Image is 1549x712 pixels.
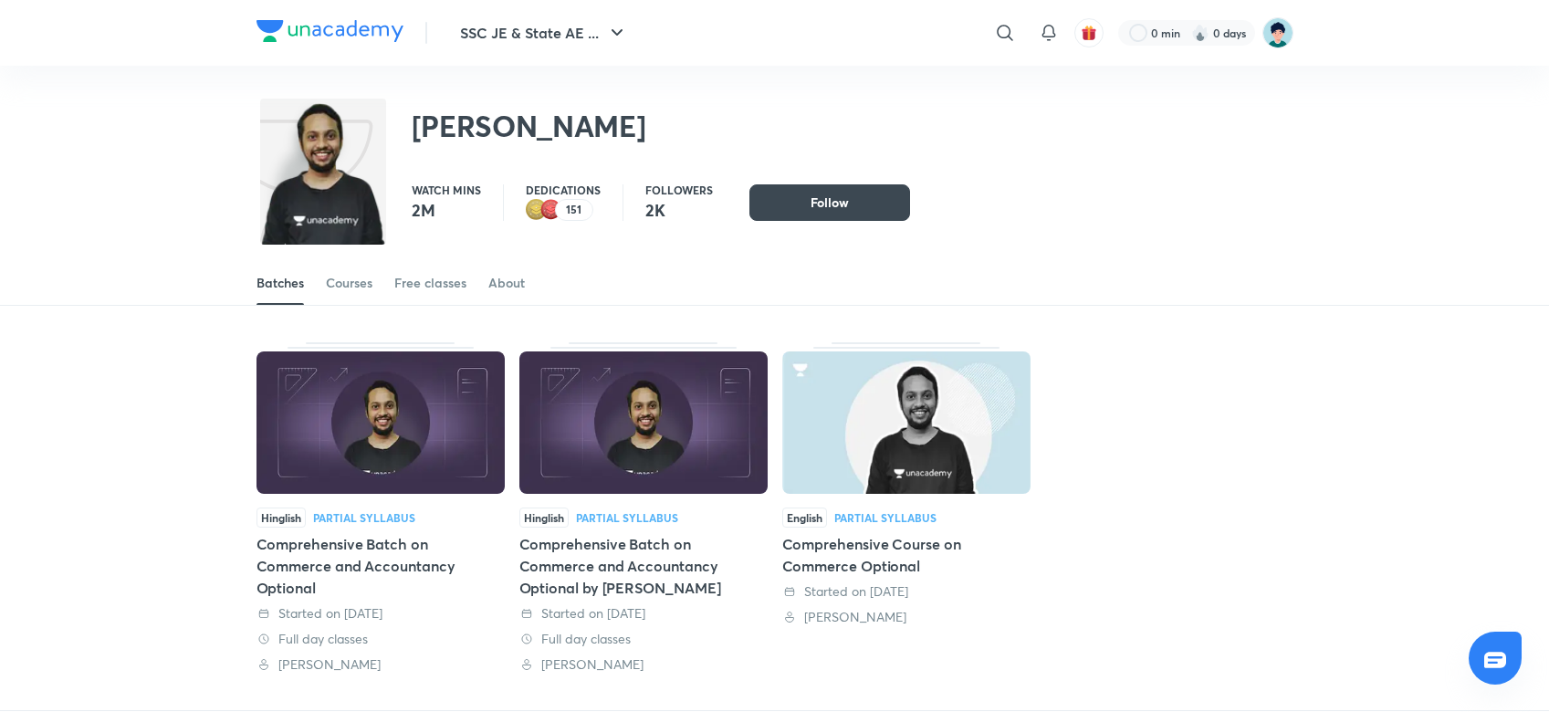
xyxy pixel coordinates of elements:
a: Free classes [394,261,466,305]
img: Thumbnail [256,351,505,494]
img: class [260,102,386,256]
p: Dedications [526,184,601,195]
div: About [488,274,525,292]
span: Follow [811,194,849,212]
div: Comprehensive Batch on Commerce and Accountancy Optional by [PERSON_NAME] [519,533,768,599]
img: educator badge2 [526,199,548,221]
img: Thumbnail [519,351,768,494]
p: Followers [645,184,713,195]
p: Watch mins [412,184,481,195]
div: Comprehensive Course on Commerce Optional [782,342,1031,674]
div: Comprehensive Course on Commerce Optional [782,533,1031,577]
div: Rahul Singh [519,655,768,674]
h2: [PERSON_NAME] [412,108,646,144]
span: Hinglish [519,508,569,528]
div: Comprehensive Batch on Commerce and Accountancy Optional [256,342,505,674]
button: SSC JE & State AE ... [449,15,639,51]
img: Priyanka Ramchandani [1262,17,1293,48]
div: Partial Syllabus [313,512,415,523]
div: Started on 29 Oct 2021 [519,604,768,623]
a: About [488,261,525,305]
img: educator badge1 [540,199,562,221]
p: 2M [412,199,481,221]
div: Courses [326,274,372,292]
div: Started on 16 Nov 2020 [782,582,1031,601]
button: avatar [1074,18,1104,47]
span: English [782,508,827,528]
div: Rahul Singh [782,608,1031,626]
div: Full day classes [519,630,768,648]
div: Batches [256,274,304,292]
div: Rahul Singh [256,655,505,674]
div: Free classes [394,274,466,292]
div: Comprehensive Batch on Commerce and Accountancy Optional by Rahul Singh [519,342,768,674]
img: Thumbnail [782,351,1031,494]
div: Comprehensive Batch on Commerce and Accountancy Optional [256,533,505,599]
a: Company Logo [256,20,403,47]
a: Courses [326,261,372,305]
img: Company Logo [256,20,403,42]
div: Partial Syllabus [834,512,937,523]
span: Hinglish [256,508,306,528]
p: 151 [566,204,581,216]
p: 2K [645,199,713,221]
div: Started on 29 Oct 2021 [256,604,505,623]
button: Follow [749,184,910,221]
a: Batches [256,261,304,305]
div: Partial Syllabus [576,512,678,523]
img: avatar [1081,25,1097,41]
div: Full day classes [256,630,505,648]
img: streak [1191,24,1209,42]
